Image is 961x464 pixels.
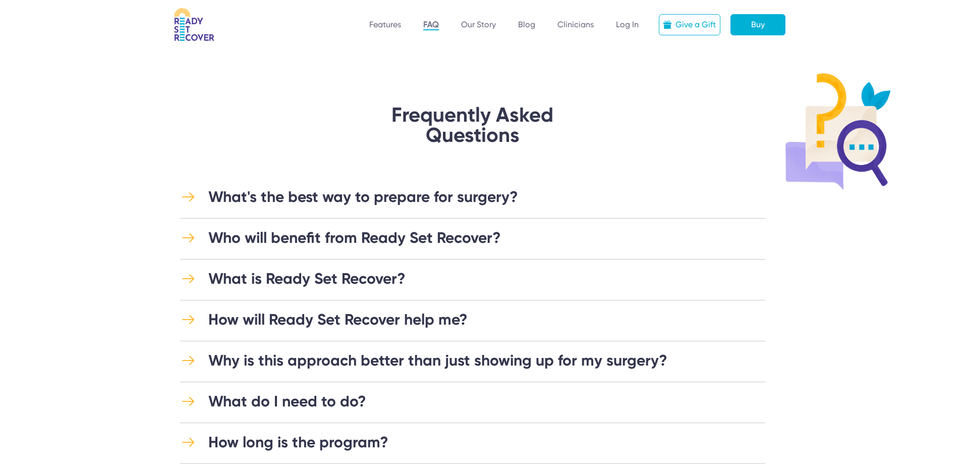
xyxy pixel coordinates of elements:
[344,105,602,145] h1: Frequently Asked Questions
[423,20,439,30] a: FAQ
[675,19,716,31] div: Give a Gift
[208,392,366,410] div: What do I need to do?
[208,351,667,370] div: Why is this approach better than just showing up for my surgery?
[659,14,720,35] a: Give a Gift
[208,188,518,206] div: What's the best way to prepare for surgery?
[730,14,785,35] a: Buy
[557,20,594,29] a: Clinicians
[174,8,214,41] img: RSR
[461,20,496,29] a: Our Story
[369,20,401,29] a: Features
[751,19,765,31] div: Buy
[208,270,406,288] div: What is Ready Set Recover?
[208,311,468,329] div: How will Ready Set Recover help me?
[208,229,501,247] div: Who will benefit from Ready Set Recover?
[518,20,535,29] a: Blog
[616,20,639,29] a: Log In
[785,73,890,194] img: Illustration 3
[208,433,388,451] div: How long is the program?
